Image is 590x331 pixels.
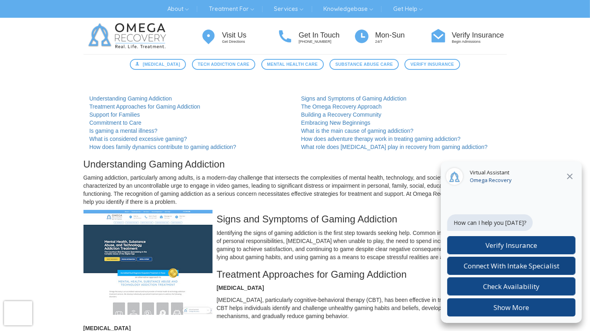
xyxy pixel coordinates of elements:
[267,61,318,68] span: Mental Health Care
[301,119,371,126] a: Embracing New Beginnings
[217,285,264,291] strong: [MEDICAL_DATA]
[387,2,429,15] a: Get Help
[277,27,354,45] a: Get In Touch [PHONE_NUMBER]
[83,159,507,170] h3: Understanding Gaming Addiction
[203,2,260,15] a: Treatment For
[90,144,236,150] a: How does family dynamics contribute to gaming addiction?
[83,269,507,280] h3: Treatment Approaches for Gaming Addiction
[90,136,187,142] a: What is considered excessive gaming?
[404,59,460,70] a: Verify Insurance
[130,59,186,70] a: [MEDICAL_DATA]
[261,59,324,70] a: Mental Health Care
[192,59,255,70] a: Tech Addiction Care
[301,136,461,142] a: How does adventure therapy work in treating gaming addiction?
[452,31,507,40] h4: Verify Insurance
[90,119,142,126] a: Commitment to Care
[222,39,277,44] p: Get Directions
[90,103,200,110] a: Treatment Approaches for Gaming Addiction
[90,111,140,118] a: Support for Families
[336,61,393,68] span: Substance Abuse Care
[143,61,180,68] span: [MEDICAL_DATA]
[375,31,430,40] h4: Mon-Sun
[317,2,379,15] a: Knowledgebase
[301,128,414,134] a: What is the main cause of gaming addiction?
[83,210,213,315] img: Gaming Addiction Treatment For Adults
[452,39,507,44] p: Begin Admissions
[83,296,507,320] p: [MEDICAL_DATA], particularly cognitive-behavioral therapy (CBT), has been effective in treating g...
[161,2,195,15] a: About
[200,27,277,45] a: Visit Us Get Directions
[301,95,407,102] a: Signs and Symptoms of Gaming Addiction
[299,39,354,44] p: [PHONE_NUMBER]
[430,27,507,45] a: Verify Insurance Begin Admissions
[411,61,454,68] span: Verify Insurance
[375,39,430,44] p: 24/7
[329,59,399,70] a: Substance Abuse Care
[268,2,309,15] a: Services
[301,144,488,150] a: What role does [MEDICAL_DATA] play in recovery from gaming addiction?
[301,103,382,110] a: The Omega Recovery Approach
[83,229,507,261] p: Identifying the signs of gaming addiction is the first step towards seeking help. Common indicato...
[4,301,32,325] iframe: reCAPTCHA
[83,174,507,206] p: Gaming addiction, particularly among adults, is a modern-day challenge that intersects the comple...
[83,214,507,224] h3: Signs and Symptoms of Gaming Addiction
[83,18,174,54] img: Omega Recovery
[198,61,249,68] span: Tech Addiction Care
[90,128,158,134] a: Is gaming a mental illness?
[299,31,354,40] h4: Get In Touch
[90,95,172,102] a: Understanding Gaming Addiction
[301,111,382,118] a: Building a Recovery Community
[222,31,277,40] h4: Visit Us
